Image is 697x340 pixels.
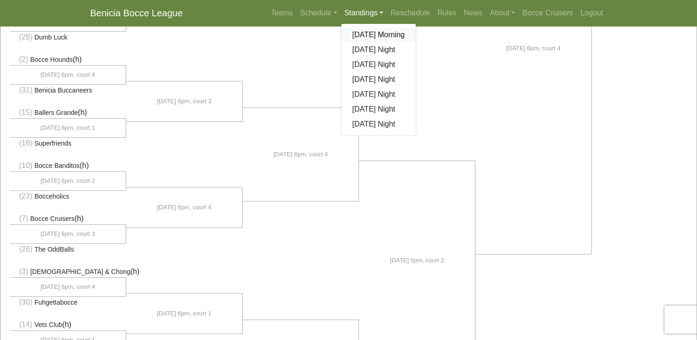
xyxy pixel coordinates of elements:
[10,319,126,331] li: (h)
[19,245,32,253] span: (26)
[297,4,341,22] a: Schedule
[41,70,95,80] span: [DATE] 6pm, court 4
[34,87,92,94] span: Benicia Buccaneers
[157,309,211,318] span: [DATE] 6pm, court 1
[341,72,416,87] a: [DATE] Night
[19,267,28,275] span: (3)
[90,4,183,22] a: Benicia Bocce League
[34,109,78,116] span: Ballers Grande
[273,150,328,159] span: [DATE] 6pm, court 4
[34,140,71,147] span: Superfriends
[41,176,95,186] span: [DATE] 6pm, court 2
[34,321,62,328] span: Vets Club
[341,117,416,132] a: [DATE] Night
[341,42,416,57] a: [DATE] Night
[10,266,126,278] li: (h)
[341,23,417,136] div: Standings
[19,33,32,41] span: (28)
[157,97,211,106] span: [DATE] 6pm, court 3
[10,54,126,66] li: (h)
[460,4,486,22] a: News
[519,4,576,22] a: Bocce Cruisers
[34,162,80,169] span: Bocce Banditos
[30,215,74,222] span: Bocce Cruisers
[10,160,126,172] li: (h)
[341,57,416,72] a: [DATE] Night
[34,299,78,306] span: Fuhgettabocce
[341,87,416,102] a: [DATE] Night
[34,246,74,253] span: The OddBalls
[34,33,68,41] span: Dumb Luck
[341,4,387,22] a: Standings
[577,4,607,22] a: Logout
[19,86,32,94] span: (31)
[486,4,519,22] a: About
[341,102,416,117] a: [DATE] Night
[19,139,32,147] span: (18)
[390,256,444,265] span: [DATE] 6pm, court 2
[19,298,32,306] span: (30)
[341,27,416,42] a: [DATE] Morning
[19,192,32,200] span: (23)
[387,4,434,22] a: Reschedule
[10,213,126,225] li: (h)
[19,55,28,63] span: (2)
[19,320,32,328] span: (14)
[19,108,32,116] span: (15)
[41,229,95,239] span: [DATE] 6pm, court 3
[433,4,460,22] a: Rules
[30,268,130,275] span: [DEMOGRAPHIC_DATA] & Chong
[19,214,28,222] span: (7)
[34,193,69,200] span: Bocceholics
[157,203,211,212] span: [DATE] 6pm, court 4
[19,161,32,169] span: (10)
[506,44,561,53] span: [DATE] 6pm, court 4
[30,56,73,63] span: Bocce Hounds
[41,282,95,292] span: [DATE] 6pm, court 4
[10,107,126,119] li: (h)
[267,4,297,22] a: Teams
[41,123,95,133] span: [DATE] 6pm, court 1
